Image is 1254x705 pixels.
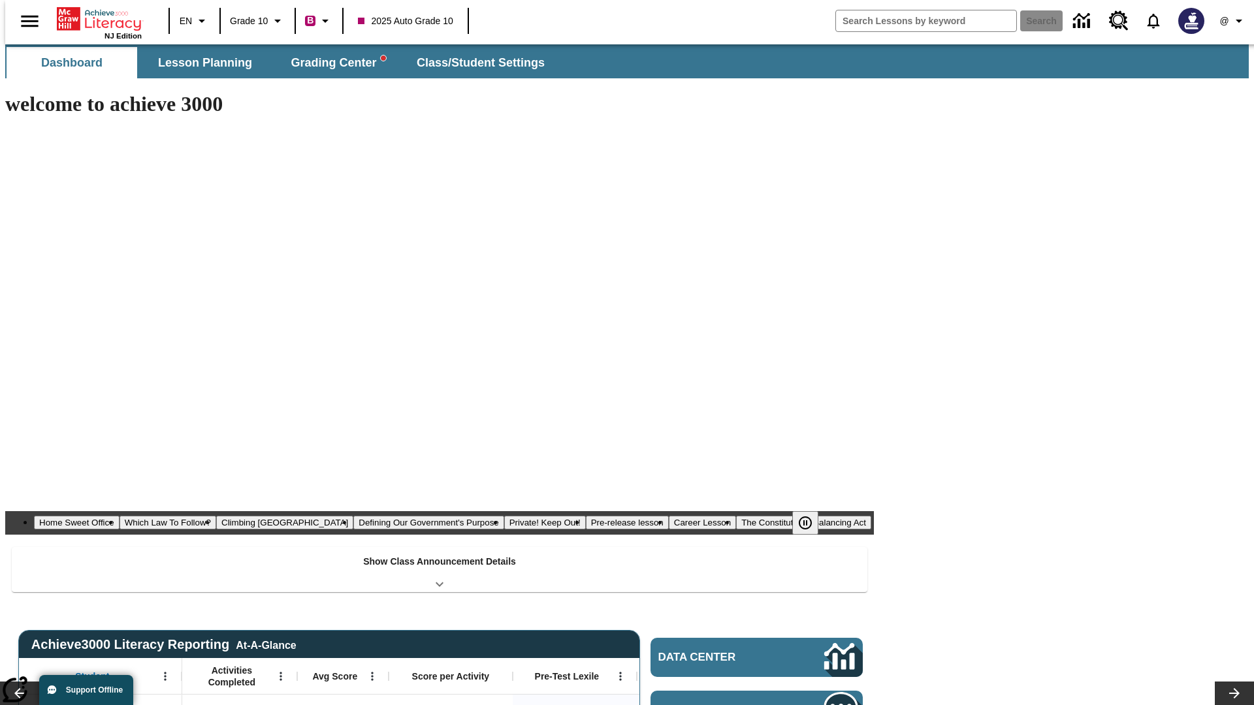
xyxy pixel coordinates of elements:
button: Slide 2 Which Law To Follow? [120,516,216,529]
span: EN [180,14,192,28]
a: Resource Center, Will open in new tab [1101,3,1136,39]
span: Pre-Test Lexile [535,670,600,682]
button: Open Menu [271,666,291,686]
span: Avg Score [312,670,357,682]
button: Slide 5 Private! Keep Out! [504,516,586,529]
span: B [307,12,313,29]
span: Data Center [658,651,780,664]
div: SubNavbar [5,44,1249,78]
button: Boost Class color is violet red. Change class color [300,9,338,33]
button: Open Menu [155,666,175,686]
button: Dashboard [7,47,137,78]
div: SubNavbar [5,47,556,78]
span: Achieve3000 Literacy Reporting [31,637,297,652]
img: Avatar [1178,8,1204,34]
button: Slide 1 Home Sweet Office [34,516,120,529]
button: Slide 4 Defining Our Government's Purpose [353,516,504,529]
div: Pause [792,511,831,535]
button: Grading Center [273,47,404,78]
span: Dashboard [41,55,103,70]
button: Select a new avatar [1170,4,1212,38]
a: Data Center [1065,3,1101,39]
span: Class/Student Settings [417,55,545,70]
span: @ [1219,14,1229,28]
span: Lesson Planning [158,55,252,70]
button: Profile/Settings [1212,9,1254,33]
button: Lesson Planning [140,47,270,78]
button: Language: EN, Select a language [174,9,216,33]
span: Activities Completed [189,665,275,688]
div: Show Class Announcement Details [12,547,867,592]
span: Student [75,670,109,682]
button: Open Menu [611,666,630,686]
span: Support Offline [66,685,123,695]
span: NJ Edition [104,32,142,40]
button: Slide 7 Career Lesson [669,516,736,529]
button: Open side menu [10,2,49,40]
button: Slide 8 The Constitution's Balancing Act [736,516,871,529]
button: Class/Student Settings [406,47,555,78]
span: Grade 10 [230,14,268,28]
span: Grading Center [291,55,385,70]
svg: writing assistant alert [381,55,386,61]
button: Slide 3 Climbing Mount Tai [216,516,353,529]
a: Data Center [651,638,863,677]
button: Grade: Grade 10, Select a grade [225,9,291,33]
button: Lesson carousel, Next [1215,681,1254,705]
button: Support Offline [39,675,133,705]
div: Home [57,5,142,40]
button: Pause [792,511,818,535]
a: Notifications [1136,4,1170,38]
div: At-A-Glance [236,637,296,651]
span: Score per Activity [412,670,490,682]
button: Slide 6 Pre-release lesson [586,516,669,529]
p: Show Class Announcement Details [363,555,516,569]
input: search field [836,10,1016,31]
h1: welcome to achieve 3000 [5,92,874,116]
a: Home [57,6,142,32]
button: Open Menu [362,666,382,686]
span: 2025 Auto Grade 10 [358,14,453,28]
